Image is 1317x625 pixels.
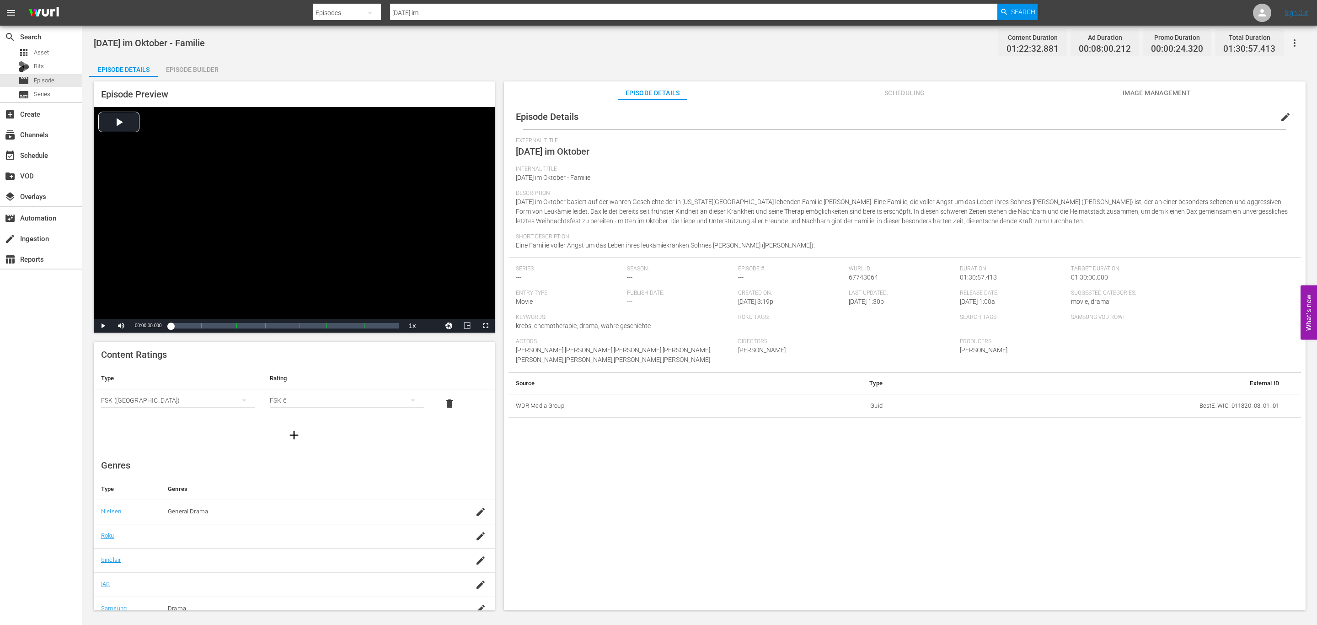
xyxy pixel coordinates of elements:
[960,265,1066,273] span: Duration:
[516,346,712,363] span: [PERSON_NAME] [PERSON_NAME],[PERSON_NAME],[PERSON_NAME],[PERSON_NAME],[PERSON_NAME],[PERSON_NAME]...
[738,322,744,329] span: ---
[627,274,632,281] span: ---
[18,47,29,58] span: Asset
[516,322,651,329] span: krebs, chemotherapie, drama, wahre geschichte
[101,556,121,563] a: Sinclair
[34,76,54,85] span: Episode
[5,233,16,244] span: Ingestion
[5,254,16,265] span: Reports
[5,109,16,120] span: Create
[22,2,66,24] img: ans4CAIJ8jUAAAAAAAAAAAAAAAAAAAAAAAAgQb4GAAAAAAAAAAAAAAAAAAAAAAAAJMjXAAAAAAAAAAAAAAAAAAAAAAAAgAT5G...
[1006,31,1059,44] div: Content Duration
[738,314,956,321] span: Roku Tags:
[1011,4,1035,20] span: Search
[1301,286,1317,340] button: Open Feedback Widget
[476,319,495,333] button: Fullscreen
[516,290,622,297] span: Entry Type:
[89,59,158,77] button: Episode Details
[774,372,890,394] th: Type
[440,319,458,333] button: Jump To Time
[112,319,130,333] button: Mute
[101,581,110,587] a: IAB
[1122,87,1191,99] span: Image Management
[516,190,1289,197] span: Description
[849,265,955,273] span: Wurl ID:
[627,298,632,305] span: ---
[161,478,450,500] th: Genres
[960,322,965,329] span: ---
[618,87,687,99] span: Episode Details
[1151,31,1203,44] div: Promo Duration
[516,146,589,157] span: [DATE] im Oktober
[101,388,255,413] div: FSK ([GEOGRAPHIC_DATA])
[1071,298,1109,305] span: movie, drama
[997,4,1038,20] button: Search
[101,460,130,471] span: Genres
[960,274,997,281] span: 01:30:57.413
[516,314,733,321] span: Keywords:
[509,372,1301,418] table: simple table
[1223,31,1275,44] div: Total Duration
[5,213,16,224] span: Automation
[890,372,1286,394] th: External ID
[135,323,161,328] span: 00:00:00.000
[94,478,161,500] th: Type
[34,48,49,57] span: Asset
[960,338,1178,345] span: Producers
[89,59,158,81] div: Episode Details
[627,265,733,273] span: Season:
[849,274,878,281] span: 67743064
[627,290,733,297] span: Publish Date:
[516,137,1289,145] span: External Title
[516,242,815,249] span: Eine Familie voller Angst um das Leben ihres leukämiekranken Sohnes [PERSON_NAME] ([PERSON_NAME]).
[5,171,16,182] span: VOD
[516,233,1289,241] span: Short Description
[444,398,455,409] span: delete
[18,75,29,86] span: Episode
[458,319,476,333] button: Picture-in-Picture
[1071,265,1289,273] span: Target Duration:
[94,107,495,333] div: Video Player
[1223,44,1275,54] span: 01:30:57.413
[738,274,744,281] span: ---
[158,59,226,77] button: Episode Builder
[101,508,121,515] a: Nielsen
[94,367,495,418] table: simple table
[516,166,1289,173] span: Internal Title
[1079,44,1131,54] span: 00:08:00.212
[960,298,995,305] span: [DATE] 1:00a
[18,61,29,72] div: Bits
[1006,44,1059,54] span: 01:22:32.881
[270,388,424,413] div: FSK 6
[1280,112,1291,123] span: edit
[516,298,533,305] span: Movie
[171,323,398,329] div: Progress Bar
[960,346,1007,354] span: [PERSON_NAME]
[1071,322,1076,329] span: ---
[5,7,16,18] span: menu
[5,129,16,140] span: Channels
[262,367,431,389] th: Rating
[5,191,16,202] span: Overlays
[1079,31,1131,44] div: Ad Duration
[738,265,845,273] span: Episode #:
[5,32,16,43] span: Search
[870,87,939,99] span: Scheduling
[738,290,845,297] span: Created On:
[101,605,127,612] a: Samsung
[516,111,578,122] span: Episode Details
[5,150,16,161] span: Schedule
[516,198,1288,225] span: [DATE] im Oktober basiert auf der wahren Geschichte der in [US_STATE][GEOGRAPHIC_DATA] lebenden F...
[774,394,890,418] td: Guid
[34,90,50,99] span: Series
[94,38,205,48] span: [DATE] im Oktober - Familie
[101,349,167,360] span: Content Ratings
[1274,106,1296,128] button: edit
[101,89,168,100] span: Episode Preview
[849,298,884,305] span: [DATE] 1:30p
[1071,274,1108,281] span: 01:30:00.000
[94,319,112,333] button: Play
[439,393,460,415] button: delete
[1285,9,1308,16] a: Sign Out
[1071,290,1289,297] span: Suggested Categories:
